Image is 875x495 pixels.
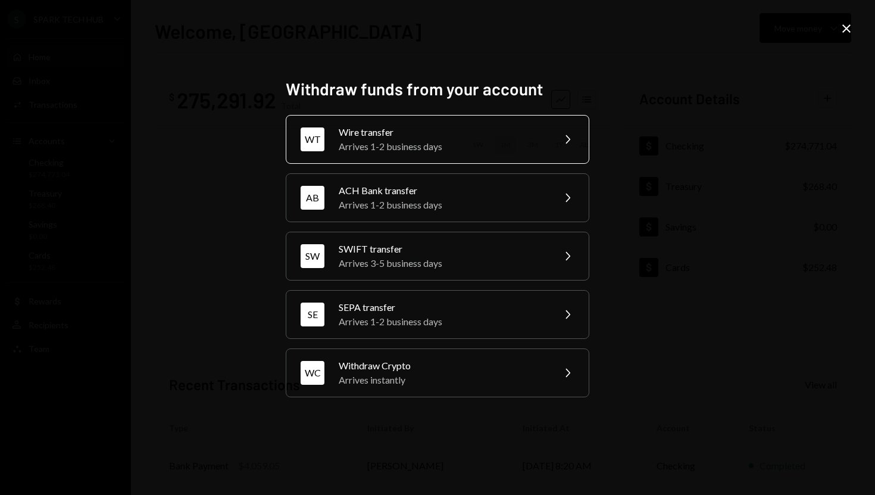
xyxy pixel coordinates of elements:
[286,290,589,339] button: SESEPA transferArrives 1-2 business days
[301,303,324,326] div: SE
[286,77,589,101] h2: Withdraw funds from your account
[339,242,546,256] div: SWIFT transfer
[339,315,546,329] div: Arrives 1-2 business days
[301,244,324,268] div: SW
[339,139,546,154] div: Arrives 1-2 business days
[286,348,589,397] button: WCWithdraw CryptoArrives instantly
[301,186,324,210] div: AB
[339,125,546,139] div: Wire transfer
[286,173,589,222] button: ABACH Bank transferArrives 1-2 business days
[286,232,589,281] button: SWSWIFT transferArrives 3-5 business days
[301,127,324,151] div: WT
[339,300,546,315] div: SEPA transfer
[339,183,546,198] div: ACH Bank transfer
[339,256,546,270] div: Arrives 3-5 business days
[339,373,546,387] div: Arrives instantly
[339,198,546,212] div: Arrives 1-2 business days
[301,361,324,385] div: WC
[286,115,589,164] button: WTWire transferArrives 1-2 business days
[339,359,546,373] div: Withdraw Crypto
